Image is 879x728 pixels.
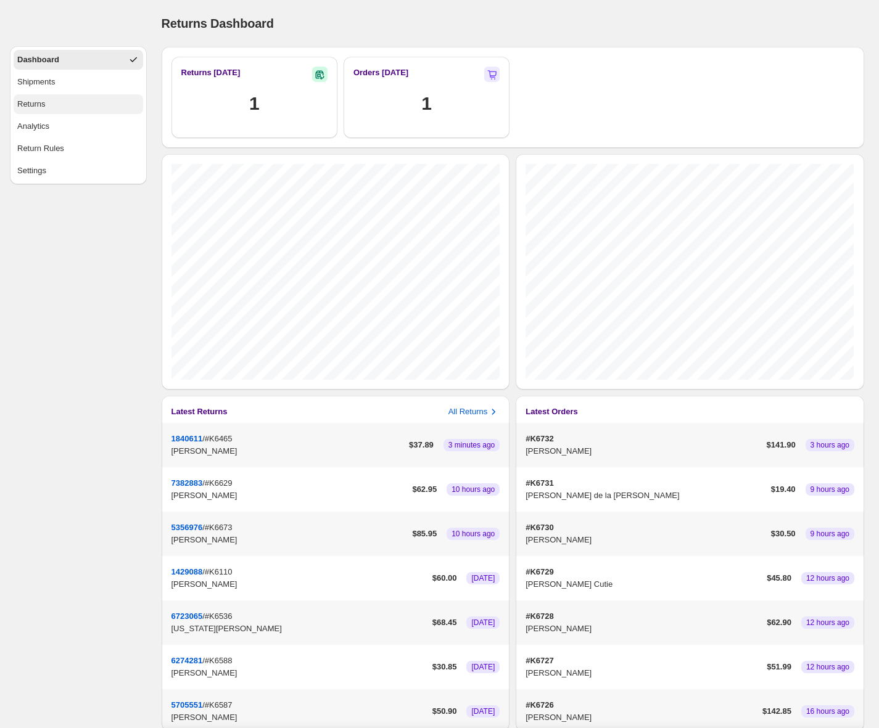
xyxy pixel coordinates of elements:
[526,711,757,724] p: [PERSON_NAME]
[205,656,233,665] span: #K6588
[412,483,437,496] p: $ 62.95
[171,611,203,621] button: 6723065
[17,54,59,66] div: Dashboard
[526,578,762,591] p: [PERSON_NAME] Cutie
[471,573,495,583] span: [DATE]
[17,165,46,177] div: Settings
[171,711,427,724] p: [PERSON_NAME]
[452,485,495,494] span: 10 hours ago
[526,406,578,418] h3: Latest Orders
[171,521,408,546] div: /
[14,94,143,114] button: Returns
[811,485,849,494] span: 9 hours ago
[171,445,405,457] p: [PERSON_NAME]
[806,706,849,716] span: 16 hours ago
[171,478,203,488] button: 7382883
[526,655,762,667] p: #K6727
[471,662,495,672] span: [DATE]
[526,534,766,546] p: [PERSON_NAME]
[17,120,49,133] div: Analytics
[171,523,203,532] button: 5356976
[171,489,408,502] p: [PERSON_NAME]
[171,656,203,665] button: 6274281
[767,439,796,451] p: $ 141.90
[205,434,233,443] span: #K6465
[162,17,274,30] span: Returns Dashboard
[811,529,849,539] span: 9 hours ago
[409,439,434,451] p: $ 37.89
[14,161,143,181] button: Settings
[767,616,791,629] p: $ 62.90
[452,529,495,539] span: 10 hours ago
[171,623,427,635] p: [US_STATE][PERSON_NAME]
[171,699,427,724] div: /
[412,528,437,540] p: $ 85.95
[471,618,495,628] span: [DATE]
[14,117,143,136] button: Analytics
[806,662,849,672] span: 12 hours ago
[14,139,143,158] button: Return Rules
[526,610,762,623] p: #K6728
[448,406,488,418] p: All Returns
[171,566,427,591] div: /
[205,523,233,532] span: #K6673
[17,76,55,88] div: Shipments
[421,91,431,116] h1: 1
[806,573,849,583] span: 12 hours ago
[171,610,427,635] div: /
[432,661,457,673] p: $ 30.85
[353,67,408,79] h2: Orders [DATE]
[249,91,259,116] h1: 1
[171,578,427,591] p: [PERSON_NAME]
[171,655,427,679] div: /
[767,572,791,584] p: $ 45.80
[471,706,495,716] span: [DATE]
[767,661,791,673] p: $ 51.99
[806,618,849,628] span: 12 hours ago
[171,477,408,502] div: /
[432,572,457,584] p: $ 60.00
[205,567,233,576] span: #K6110
[205,611,233,621] span: #K6536
[526,477,766,489] p: #K6731
[526,566,762,578] p: #K6729
[526,699,757,711] p: #K6726
[771,528,796,540] p: $ 30.50
[526,489,766,502] p: [PERSON_NAME] de la [PERSON_NAME]
[432,705,457,718] p: $ 50.90
[526,521,766,534] p: #K6730
[171,406,228,418] h3: Latest Returns
[771,483,796,496] p: $ 19.40
[205,700,233,710] span: #K6587
[181,67,241,79] h3: Returns [DATE]
[448,406,500,418] button: All Returns
[14,72,143,92] button: Shipments
[811,440,849,450] span: 3 hours ago
[432,616,457,629] p: $ 68.45
[526,623,762,635] p: [PERSON_NAME]
[17,98,46,110] div: Returns
[448,440,495,450] span: 3 minutes ago
[171,534,408,546] p: [PERSON_NAME]
[171,700,203,710] button: 5705551
[171,433,405,457] div: /
[526,445,761,457] p: [PERSON_NAME]
[205,478,233,488] span: #K6629
[171,667,427,679] p: [PERSON_NAME]
[171,434,203,443] button: 1840611
[171,567,203,576] button: 1429088
[17,142,64,155] div: Return Rules
[14,50,143,70] button: Dashboard
[526,433,761,445] p: #K6732
[762,705,791,718] p: $ 142.85
[526,667,762,679] p: [PERSON_NAME]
